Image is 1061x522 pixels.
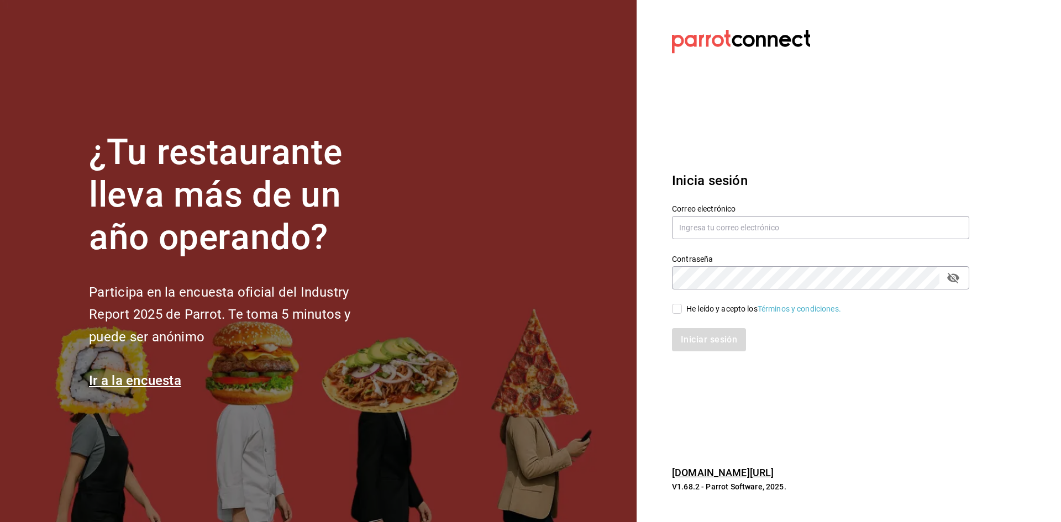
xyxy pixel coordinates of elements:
[672,467,774,478] a: [DOMAIN_NAME][URL]
[672,205,969,213] label: Correo electrónico
[672,481,969,492] p: V1.68.2 - Parrot Software, 2025.
[89,281,387,349] h2: Participa en la encuesta oficial del Industry Report 2025 de Parrot. Te toma 5 minutos y puede se...
[672,255,969,263] label: Contraseña
[672,216,969,239] input: Ingresa tu correo electrónico
[89,373,181,388] a: Ir a la encuesta
[672,171,969,191] h3: Inicia sesión
[686,303,841,315] div: He leído y acepto los
[944,268,963,287] button: passwordField
[89,131,387,259] h1: ¿Tu restaurante lleva más de un año operando?
[758,304,841,313] a: Términos y condiciones.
